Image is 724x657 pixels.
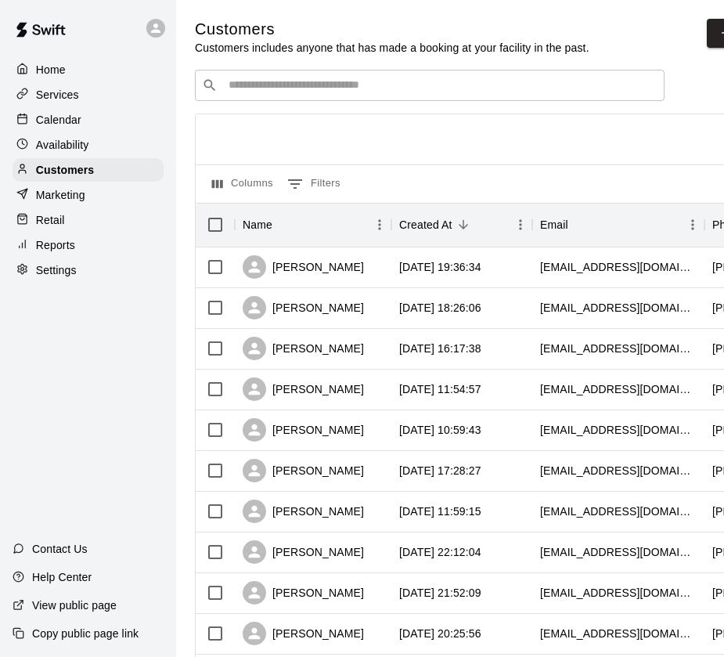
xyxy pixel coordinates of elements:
[195,40,589,56] p: Customers includes anyone that has made a booking at your facility in the past.
[36,62,66,78] p: Home
[13,58,164,81] a: Home
[36,87,79,103] p: Services
[399,626,481,641] div: 2025-08-13 20:25:56
[399,381,481,397] div: 2025-08-17 11:54:57
[13,233,164,257] a: Reports
[208,171,277,197] button: Select columns
[36,187,85,203] p: Marketing
[540,422,697,438] div: charity@coxalarm.com
[36,162,94,178] p: Customers
[399,300,481,316] div: 2025-08-17 18:26:06
[509,213,532,236] button: Menu
[540,544,697,560] div: briantolley32@yahoo.com
[540,341,697,356] div: alberse89@gmail.com
[32,569,92,585] p: Help Center
[399,463,481,478] div: 2025-08-16 17:28:27
[540,203,568,247] div: Email
[243,203,272,247] div: Name
[399,203,452,247] div: Created At
[36,237,75,253] p: Reports
[540,585,697,601] div: sarah_marc02@hotmail.com
[452,214,474,236] button: Sort
[13,133,164,157] a: Availability
[243,418,364,442] div: [PERSON_NAME]
[283,171,344,197] button: Show filters
[243,377,364,401] div: [PERSON_NAME]
[532,203,704,247] div: Email
[272,214,294,236] button: Sort
[36,137,89,153] p: Availability
[235,203,391,247] div: Name
[195,70,665,101] div: Search customers by name or email
[13,208,164,232] a: Retail
[540,300,697,316] div: kelsee.mook@gmail.com
[568,214,590,236] button: Sort
[540,504,697,519] div: hballinger88@gmail.com
[32,626,139,641] p: Copy public page link
[13,183,164,207] a: Marketing
[540,381,697,397] div: afoster013087@gmail.com
[36,212,65,228] p: Retail
[13,108,164,132] a: Calendar
[36,262,77,278] p: Settings
[13,158,164,182] a: Customers
[399,259,481,275] div: 2025-08-18 19:36:34
[399,504,481,519] div: 2025-08-16 11:59:15
[243,296,364,319] div: [PERSON_NAME]
[399,341,481,356] div: 2025-08-17 16:17:38
[368,213,391,236] button: Menu
[540,626,697,641] div: mlpellum@gmail.com
[399,422,481,438] div: 2025-08-17 10:59:43
[13,83,164,106] a: Services
[399,544,481,560] div: 2025-08-15 22:12:04
[399,585,481,601] div: 2025-08-14 21:52:09
[243,337,364,360] div: [PERSON_NAME]
[243,581,364,605] div: [PERSON_NAME]
[391,203,532,247] div: Created At
[32,541,88,557] p: Contact Us
[243,540,364,564] div: [PERSON_NAME]
[243,622,364,645] div: [PERSON_NAME]
[243,255,364,279] div: [PERSON_NAME]
[32,597,117,613] p: View public page
[681,213,704,236] button: Menu
[36,112,81,128] p: Calendar
[195,19,589,40] h5: Customers
[540,463,697,478] div: jkypta1@gmail.com
[13,258,164,282] a: Settings
[540,259,697,275] div: ajoiner0825@gmail.com
[243,500,364,523] div: [PERSON_NAME]
[243,459,364,482] div: [PERSON_NAME]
